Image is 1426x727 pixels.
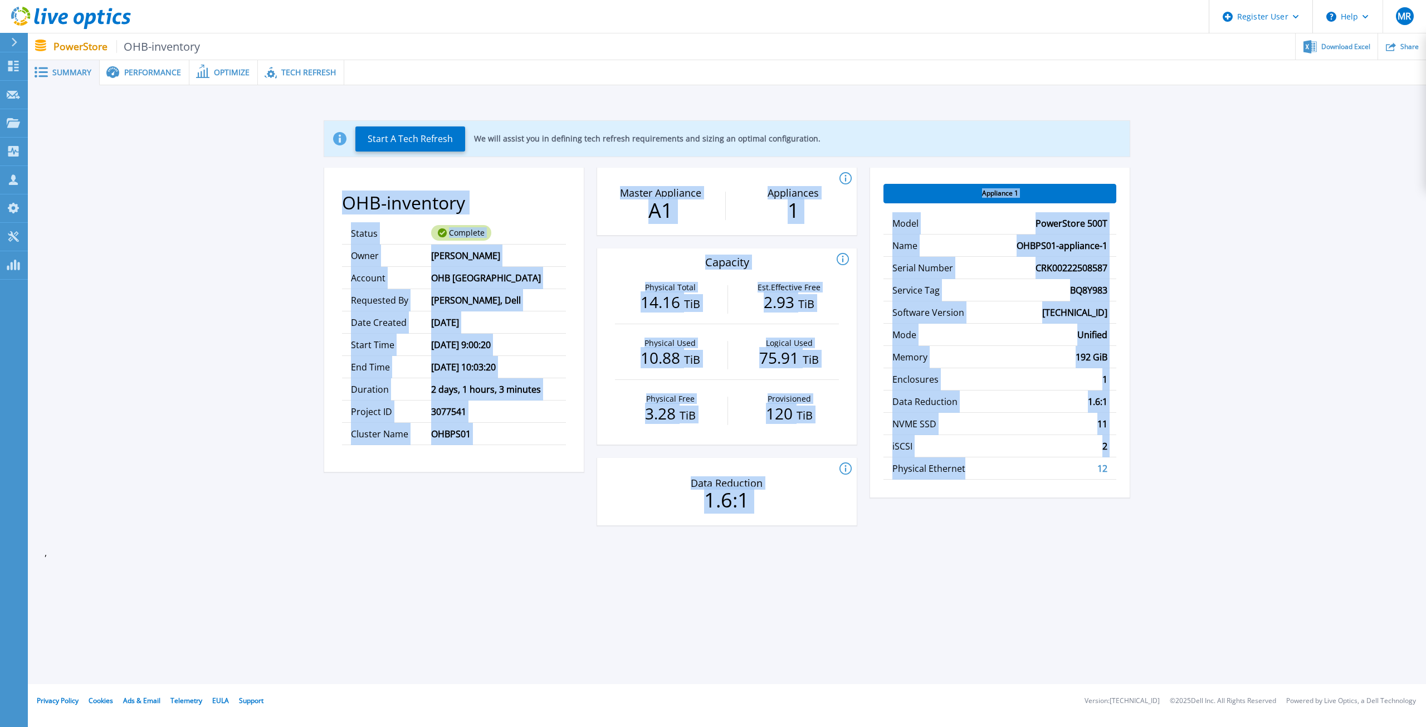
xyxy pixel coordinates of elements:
div: Complete [431,225,491,241]
span: Memory [892,346,927,368]
p: Physical Total [623,284,717,291]
a: Telemetry [170,696,202,705]
span: Status [351,222,431,244]
span: 192 GiB [1076,346,1107,368]
a: Support [239,696,263,705]
span: 11 [1097,413,1107,435]
h2: OHB-inventory [342,193,566,213]
p: PowerStore [53,40,201,53]
p: Physical Used [623,339,717,347]
p: 1.6:1 [665,490,789,510]
span: 3077541 [431,401,466,422]
span: iSCSI [892,435,912,457]
span: [TECHNICAL_ID] [1042,301,1107,323]
span: TiB [803,352,819,367]
span: 1 [1102,368,1107,390]
span: Cluster Name [351,423,431,445]
span: Enclosures [892,368,939,390]
span: Service Tag [892,279,940,301]
span: TiB [684,352,700,367]
span: Duration [351,378,431,400]
span: TiB [680,408,696,423]
span: TiB [684,296,700,311]
span: MR [1398,12,1411,21]
span: [PERSON_NAME], Dell [431,289,521,311]
span: Owner [351,245,431,266]
p: 10.88 [621,350,720,368]
span: Requested By [351,289,431,311]
span: TiB [798,296,814,311]
p: 3.28 [621,406,720,423]
span: [DATE] 10:03:20 [431,356,496,378]
li: © 2025 Dell Inc. All Rights Reserved [1170,697,1276,705]
span: Data Reduction [892,391,958,412]
span: 1.6:1 [1088,391,1107,412]
span: Mode [892,324,916,345]
span: Account [351,267,431,289]
span: CRK00222508587 [1036,257,1107,279]
span: Unified [1077,324,1107,345]
span: OHBPS01-appliance-1 [1017,235,1107,256]
a: Cookies [89,696,113,705]
span: Physical Ethernet [892,457,965,479]
span: BQ8Y983 [1070,279,1107,301]
span: OHB-inventory [116,40,201,53]
span: [PERSON_NAME] [431,245,500,266]
span: Performance [124,69,181,76]
li: Powered by Live Optics, a Dell Technology [1286,697,1416,705]
button: Start A Tech Refresh [355,126,465,152]
span: Optimize [214,69,250,76]
div: , [28,85,1426,574]
p: Master Appliance [601,188,720,198]
span: OHBPS01 [431,423,471,445]
p: Appliances [734,188,853,198]
p: A1 [598,201,723,221]
span: Start Time [351,334,431,355]
li: Version: [TECHNICAL_ID] [1085,697,1160,705]
span: Share [1400,43,1419,50]
span: End Time [351,356,431,378]
span: Summary [52,69,91,76]
p: Data Reduction [667,478,787,488]
p: Physical Free [623,395,717,403]
span: NVME SSD [892,413,936,435]
span: PowerStore 500T [1036,212,1107,234]
span: Serial Number [892,257,953,279]
span: Project ID [351,401,431,422]
span: Download Excel [1321,43,1370,50]
p: Provisioned [742,395,836,403]
p: 14.16 [621,294,720,312]
p: 75.91 [739,350,839,368]
span: Date Created [351,311,431,333]
span: 2 [1102,435,1107,457]
span: Name [892,235,917,256]
span: TiB [797,408,813,423]
span: Model [892,212,919,234]
span: [DATE] 9:00:20 [431,334,491,355]
p: We will assist you in defining tech refresh requirements and sizing an optimal configuration. [474,134,821,143]
span: [DATE] [431,311,459,333]
p: 1 [731,201,856,221]
span: 2 days, 1 hours, 3 minutes [431,378,541,400]
a: Privacy Policy [37,696,79,705]
a: Ads & Email [123,696,160,705]
a: EULA [212,696,229,705]
span: Software Version [892,301,964,323]
p: Est.Effective Free [742,284,836,291]
p: 2.93 [739,294,839,312]
p: 120 [739,406,839,423]
span: Tech Refresh [281,69,336,76]
span: OHB [GEOGRAPHIC_DATA] [431,267,541,289]
span: Appliance 1 [982,189,1018,198]
span: 12 [1097,457,1107,479]
p: Logical Used [742,339,836,347]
